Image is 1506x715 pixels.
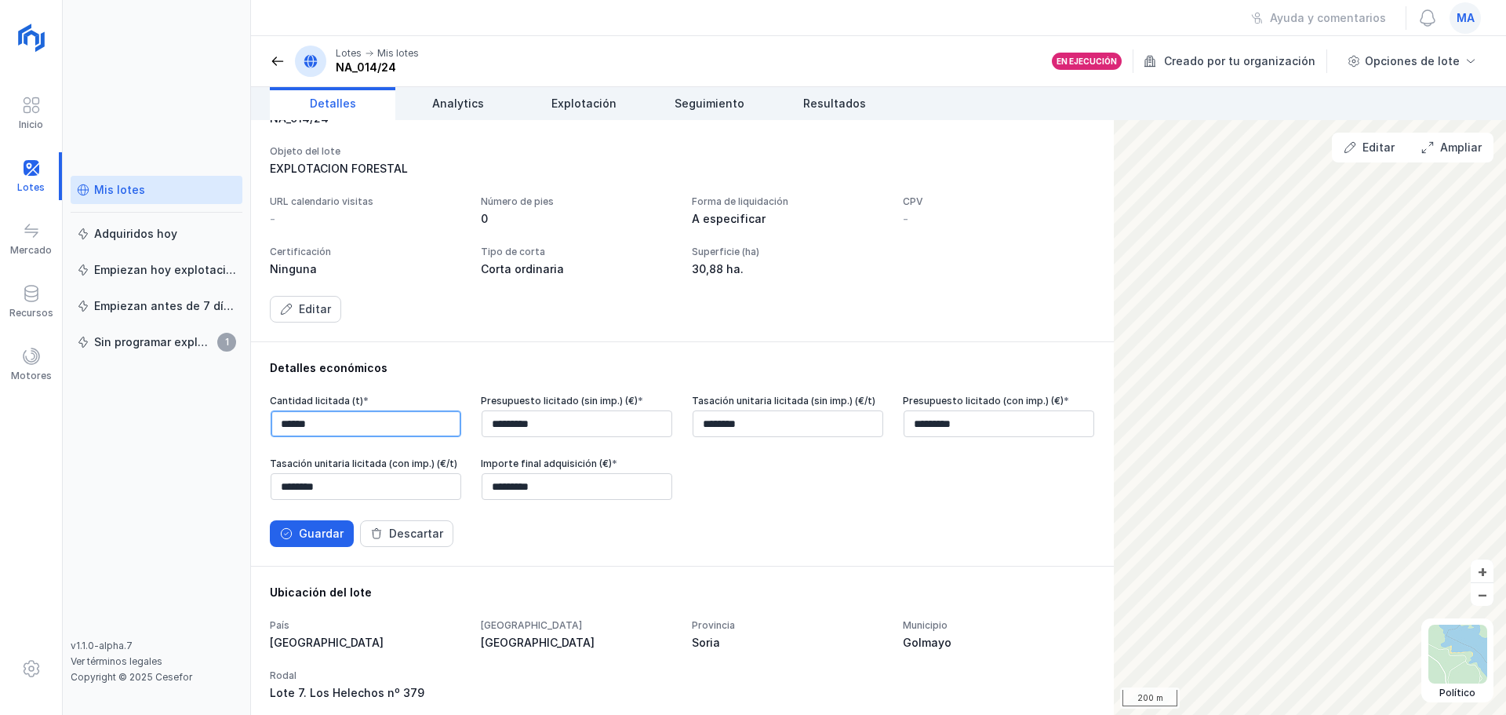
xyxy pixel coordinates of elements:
[481,635,673,651] div: [GEOGRAPHIC_DATA]
[71,671,242,684] div: Copyright © 2025 Cesefor
[310,96,356,111] span: Detalles
[1440,140,1482,155] div: Ampliar
[1333,134,1405,161] button: Editar
[336,60,419,75] div: NA_014/24
[692,195,884,208] div: Forma de liquidación
[377,47,419,60] div: Mis lotes
[481,261,673,277] div: Corta ordinaria
[94,334,213,350] div: Sin programar explotación
[551,96,617,111] span: Explotación
[71,292,242,320] a: Empiezan antes de 7 días
[1144,49,1330,73] div: Creado por tu organización
[94,182,145,198] div: Mis lotes
[270,211,275,227] div: -
[692,211,884,227] div: A especificar
[270,87,395,120] a: Detalles
[1471,560,1493,582] button: +
[1411,134,1492,161] button: Ampliar
[903,211,908,227] div: -
[299,526,344,542] div: Guardar
[1241,5,1396,31] button: Ayuda y comentarios
[360,520,453,547] button: Descartar
[270,296,341,323] button: Editar
[270,145,1095,158] div: Objeto del lote
[270,520,354,547] button: Guardar
[270,395,462,407] div: Cantidad licitada (t)
[270,195,462,208] div: URL calendario visitas
[9,307,53,319] div: Recursos
[692,635,884,651] div: Soria
[481,458,673,469] div: Importe final adquisición (€)
[903,395,1095,407] div: Presupuesto licitado (con imp.) (€)
[270,669,462,682] div: Rodal
[395,87,521,120] a: Analytics
[270,261,462,277] div: Ninguna
[270,685,462,701] div: Lote 7. Los Helechos nº 379
[1365,53,1460,69] div: Opciones de lote
[1270,10,1386,26] div: Ayuda y comentarios
[1362,140,1395,155] div: Editar
[803,96,866,111] span: Resultados
[432,96,484,111] span: Analytics
[71,640,242,652] div: v1.1.0-alpha.7
[692,261,884,277] div: 30,88 ha.
[1457,10,1475,26] span: ma
[270,458,462,469] div: Tasación unitaria licitada (con imp.) (€/t)
[1428,687,1487,699] div: Político
[772,87,897,120] a: Resultados
[71,328,242,356] a: Sin programar explotación1
[270,585,1095,600] div: Ubicación del lote
[270,635,462,651] div: [GEOGRAPHIC_DATA]
[94,298,236,314] div: Empiezan antes de 7 días
[903,635,1095,651] div: Golmayo
[270,161,1095,177] div: EXPLOTACION FORESTAL
[336,47,362,60] div: Lotes
[270,360,1095,376] div: Detalles económicos
[481,246,673,258] div: Tipo de corta
[71,220,242,248] a: Adquiridos hoy
[481,195,673,208] div: Número de pies
[521,87,646,120] a: Explotación
[675,96,744,111] span: Seguimiento
[12,18,51,57] img: logoRight.svg
[299,301,331,317] div: Editar
[646,87,772,120] a: Seguimiento
[1471,583,1493,606] button: –
[270,619,462,632] div: País
[71,176,242,204] a: Mis lotes
[692,246,884,258] div: Superficie (ha)
[11,370,52,382] div: Motores
[71,655,162,667] a: Ver términos legales
[19,119,43,131] div: Inicio
[389,526,443,542] div: Descartar
[10,244,52,257] div: Mercado
[481,619,673,632] div: [GEOGRAPHIC_DATA]
[1057,56,1117,67] div: En ejecución
[481,395,673,407] div: Presupuesto licitado (sin imp.) (€)
[692,619,884,632] div: Provincia
[481,211,673,227] div: 0
[903,195,1095,208] div: CPV
[903,619,1095,632] div: Municipio
[1428,625,1487,684] img: political.webp
[692,395,884,407] div: Tasación unitaria licitada (sin imp.) (€/t)
[94,226,177,242] div: Adquiridos hoy
[217,333,236,352] span: 1
[71,256,242,284] a: Empiezan hoy explotación
[94,262,236,278] div: Empiezan hoy explotación
[270,246,462,258] div: Certificación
